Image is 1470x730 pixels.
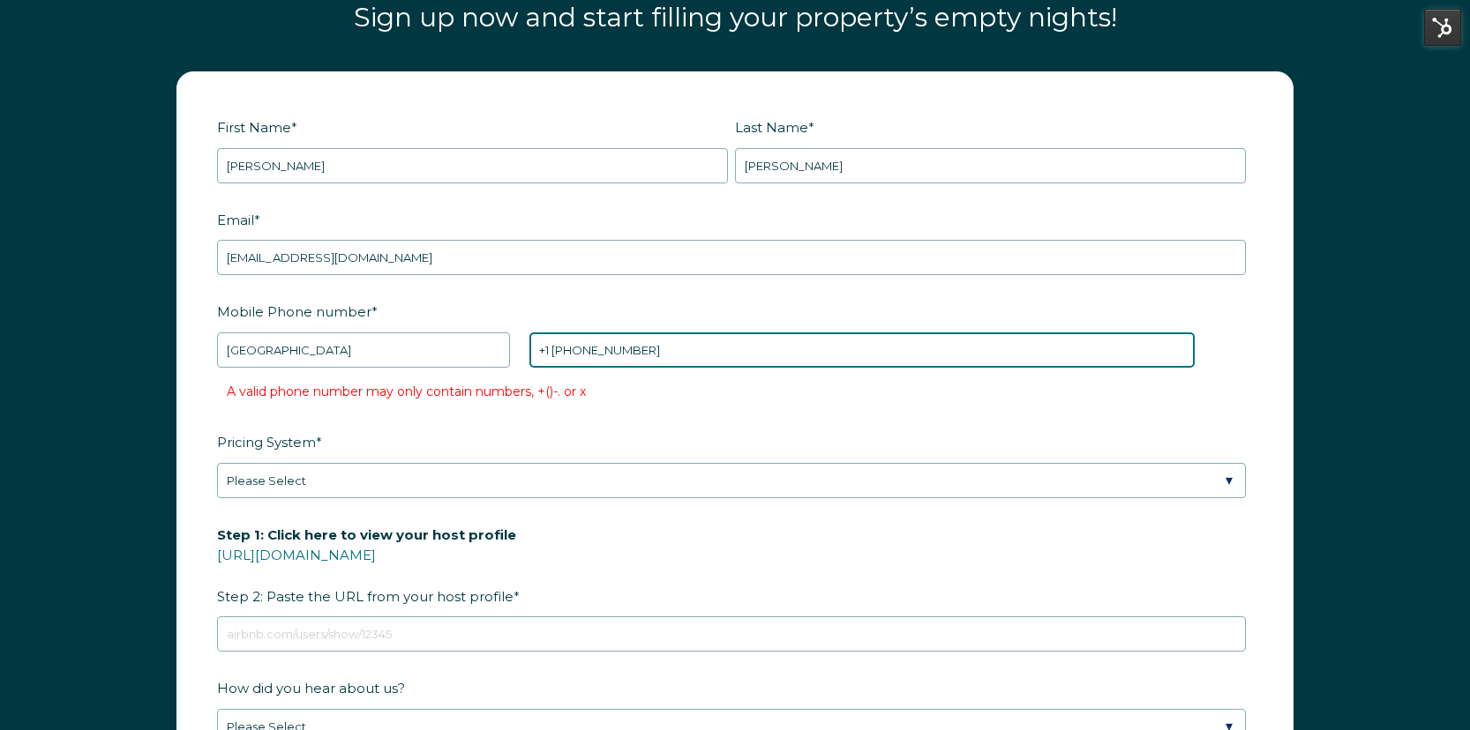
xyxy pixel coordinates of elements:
img: HubSpot Tools Menu Toggle [1424,9,1461,46]
input: airbnb.com/users/show/12345 [217,616,1246,652]
span: Step 2: Paste the URL from your host profile [217,521,516,610]
span: How did you hear about us? [217,674,405,702]
span: Step 1: Click here to view your host profile [217,521,516,548]
span: Pricing System [217,428,316,456]
span: Email [217,206,254,234]
span: Last Name [735,114,808,141]
span: Sign up now and start filling your property’s empty nights! [354,1,1117,34]
label: A valid phone number may only contain numbers, +()-. or x [227,384,586,399]
a: [URL][DOMAIN_NAME] [217,547,376,563]
span: First Name [217,114,291,141]
span: Mobile Phone number [217,298,371,325]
